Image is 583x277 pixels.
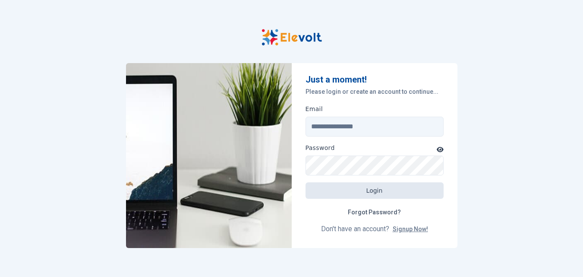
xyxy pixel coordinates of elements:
[306,105,323,113] label: Email
[393,226,428,232] a: Signup Now!
[126,63,292,248] img: Elevolt
[306,143,335,152] label: Password
[306,182,444,199] button: Login
[306,87,444,96] p: Please login or create an account to continue...
[262,29,322,46] img: Elevolt
[540,236,583,277] iframe: Chat Widget
[306,73,444,86] p: Just a moment!
[341,204,408,220] a: Forgot Password?
[306,224,444,234] p: Don't have an account?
